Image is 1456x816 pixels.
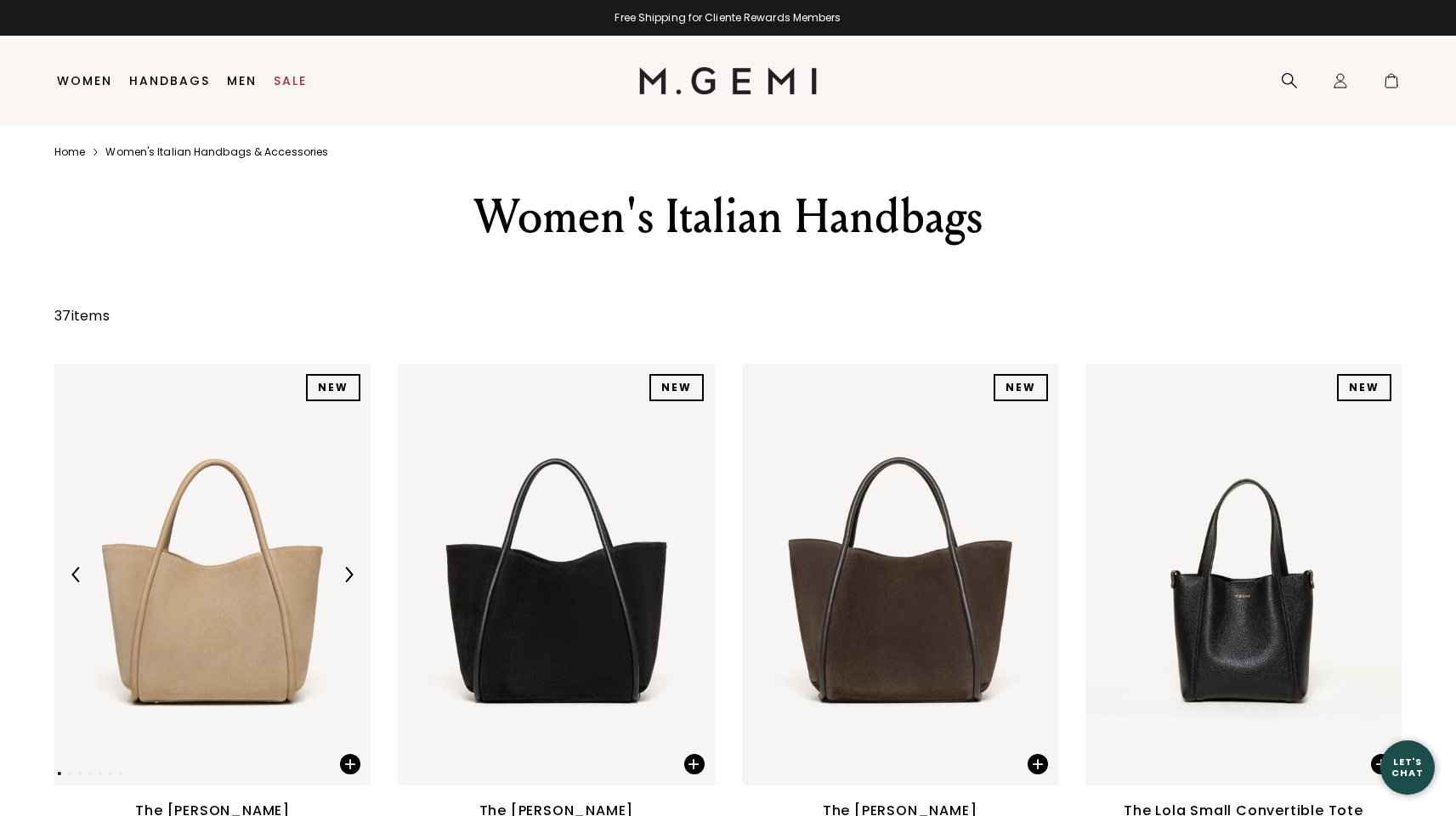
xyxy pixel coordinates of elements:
img: M.Gemi [639,67,817,94]
img: The Ursula Tote [714,364,1030,785]
a: Women's italian handbags & accessories [105,145,328,159]
div: NEW [306,374,360,401]
a: Sale [274,74,307,88]
div: NEW [994,374,1048,401]
a: Home [54,145,85,159]
div: Women's Italian Handbags [433,186,1023,247]
img: Next Arrow [341,567,356,582]
img: The Lola Small Convertible Tote [1085,364,1402,785]
img: The Ursula Tote [742,364,1058,785]
a: Women [57,74,112,88]
img: The Ursula Tote [371,364,687,785]
img: The Ursula Tote [1058,364,1374,785]
img: The Ursula Tote [398,364,714,785]
div: NEW [1337,374,1391,401]
img: The Ursula Tote [54,364,371,785]
div: 37 items [54,306,110,326]
a: Handbags [129,74,210,88]
img: Previous Arrow [69,567,84,582]
a: Men [227,74,257,88]
div: NEW [649,374,704,401]
div: Let's Chat [1380,756,1435,778]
